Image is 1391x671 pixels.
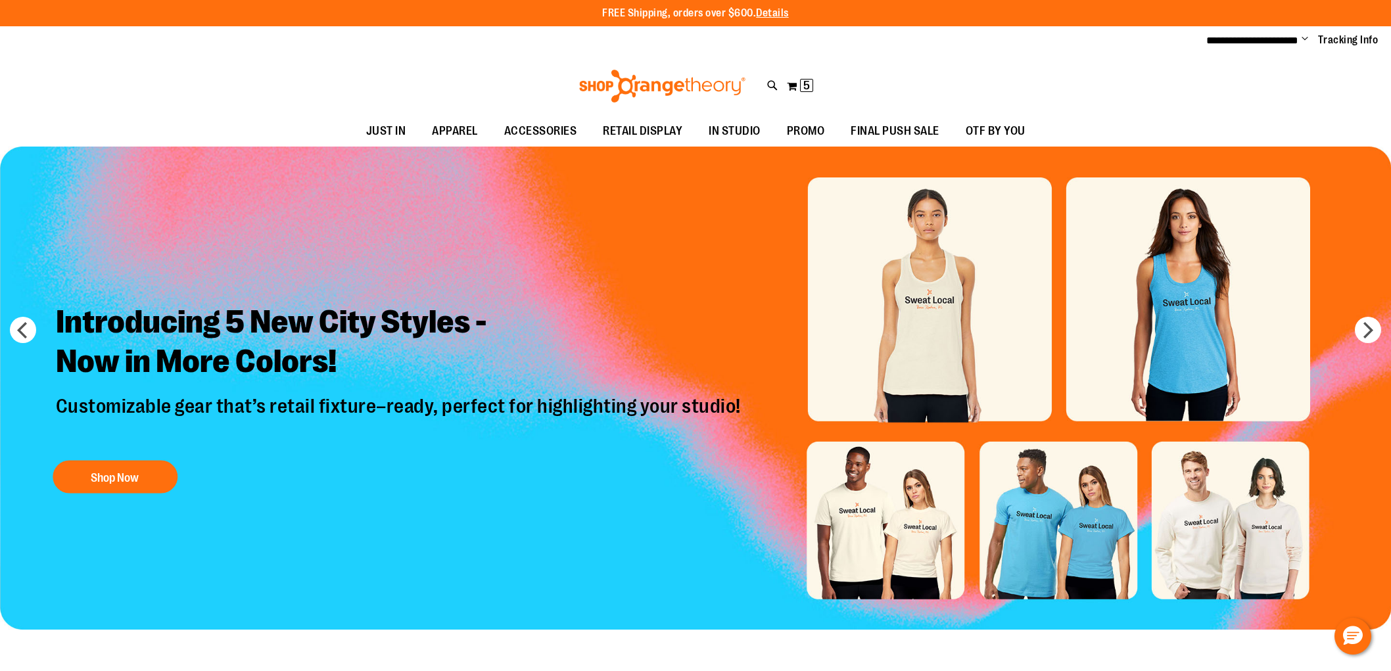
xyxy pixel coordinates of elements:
[953,116,1039,147] a: OTF BY YOU
[46,292,754,394] h2: Introducing 5 New City Styles - Now in More Colors!
[590,116,695,147] a: RETAIL DISPLAY
[803,79,810,92] span: 5
[10,317,36,343] button: prev
[966,116,1026,146] span: OTF BY YOU
[603,116,682,146] span: RETAIL DISPLAY
[1334,618,1371,655] button: Hello, have a question? Let’s chat.
[695,116,774,147] a: IN STUDIO
[419,116,491,147] a: APPAREL
[491,116,590,147] a: ACCESSORIES
[1355,317,1381,343] button: next
[577,70,747,103] img: Shop Orangetheory
[1318,33,1379,47] a: Tracking Info
[787,116,825,146] span: PROMO
[837,116,953,147] a: FINAL PUSH SALE
[774,116,838,147] a: PROMO
[851,116,939,146] span: FINAL PUSH SALE
[46,292,754,500] a: Introducing 5 New City Styles -Now in More Colors! Customizable gear that’s retail fixture–ready,...
[709,116,761,146] span: IN STUDIO
[756,7,789,19] a: Details
[1302,34,1308,47] button: Account menu
[353,116,419,147] a: JUST IN
[366,116,406,146] span: JUST IN
[53,461,177,494] button: Shop Now
[602,6,789,21] p: FREE Shipping, orders over $600.
[504,116,577,146] span: ACCESSORIES
[46,394,754,448] p: Customizable gear that’s retail fixture–ready, perfect for highlighting your studio!
[432,116,478,146] span: APPAREL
